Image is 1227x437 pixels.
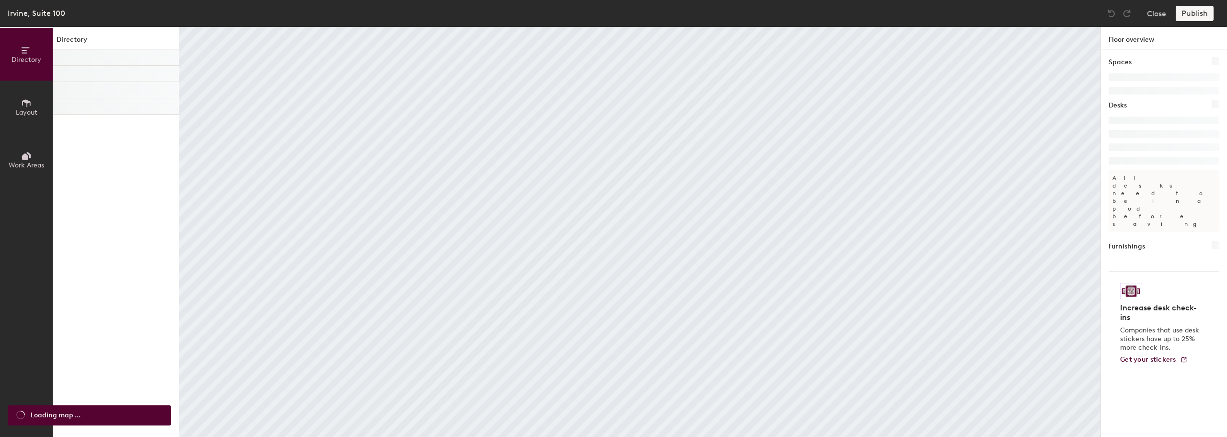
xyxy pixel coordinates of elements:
[1120,303,1202,322] h4: Increase desk check-ins
[1109,241,1145,252] h1: Furnishings
[1109,57,1132,68] h1: Spaces
[1107,9,1116,18] img: Undo
[1109,170,1219,232] p: All desks need to be in a pod before saving
[1101,27,1227,49] h1: Floor overview
[1109,100,1127,111] h1: Desks
[1120,283,1142,299] img: Sticker logo
[9,161,44,169] span: Work Areas
[53,35,179,49] h1: Directory
[1122,9,1132,18] img: Redo
[1120,356,1188,364] a: Get your stickers
[8,7,65,19] div: Irvine, Suite 100
[12,56,41,64] span: Directory
[179,27,1100,437] canvas: Map
[1147,6,1166,21] button: Close
[16,108,37,117] span: Layout
[31,410,81,421] span: Loading map ...
[1120,326,1202,352] p: Companies that use desk stickers have up to 25% more check-ins.
[1120,355,1176,364] span: Get your stickers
